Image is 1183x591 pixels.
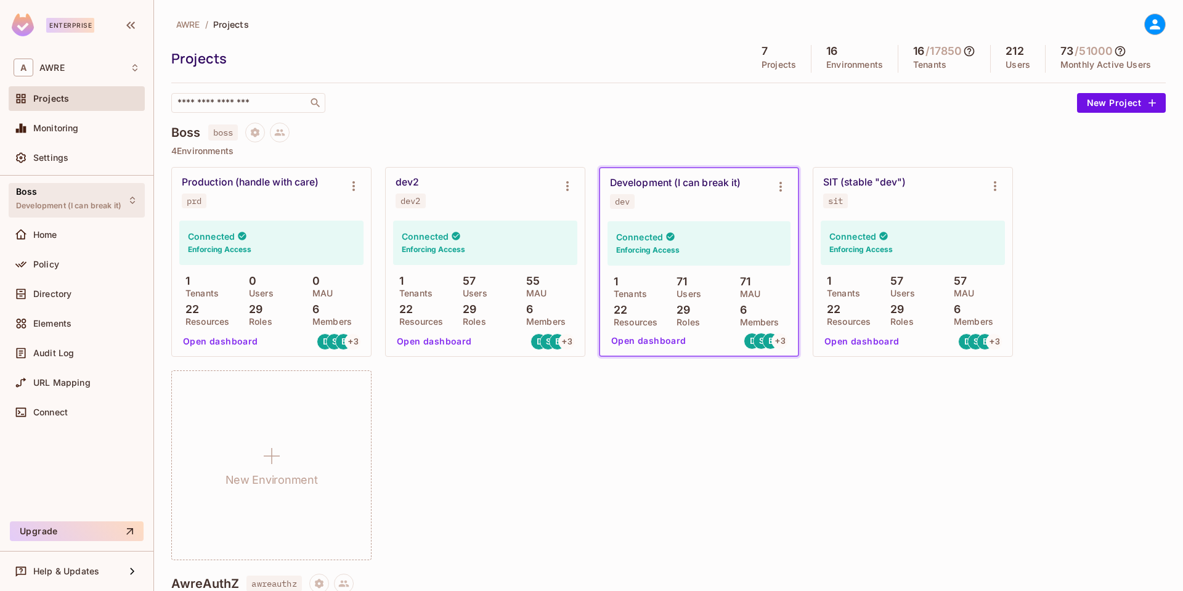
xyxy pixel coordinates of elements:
[33,289,71,299] span: Directory
[606,331,691,351] button: Open dashboard
[948,317,993,327] p: Members
[734,304,747,316] p: 6
[178,332,263,351] button: Open dashboard
[768,174,793,199] button: Environment settings
[33,94,69,104] span: Projects
[616,231,663,243] h4: Connected
[537,337,542,346] span: D
[990,337,999,346] span: + 3
[670,289,701,299] p: Users
[983,337,988,346] span: B
[913,45,924,57] h5: 16
[670,275,687,288] p: 71
[341,174,366,198] button: Environment settings
[306,317,352,327] p: Members
[457,288,487,298] p: Users
[1006,60,1030,70] p: Users
[16,187,38,197] span: Boss
[759,336,764,345] span: S
[457,275,476,287] p: 57
[562,337,572,346] span: + 3
[10,521,144,541] button: Upgrade
[179,275,190,287] p: 1
[826,60,883,70] p: Environments
[16,201,121,211] span: Development (I can break it)
[306,288,333,298] p: MAU
[393,288,433,298] p: Tenants
[400,196,421,206] div: dev2
[33,259,59,269] span: Policy
[821,303,840,316] p: 22
[33,348,74,358] span: Audit Log
[670,317,700,327] p: Roles
[615,197,630,206] div: dev
[775,336,785,345] span: + 3
[306,303,319,316] p: 6
[33,153,68,163] span: Settings
[33,378,91,388] span: URL Mapping
[546,337,551,346] span: S
[226,471,318,489] h1: New Environment
[1077,93,1166,113] button: New Project
[819,332,905,351] button: Open dashboard
[821,275,831,287] p: 1
[884,275,903,287] p: 57
[205,18,208,30] li: /
[341,337,347,346] span: B
[171,146,1166,156] p: 4 Environments
[402,244,465,255] h6: Enforcing Access
[670,304,690,316] p: 29
[1006,45,1023,57] h5: 212
[1060,60,1151,70] p: Monthly Active Users
[171,125,201,140] h4: Boss
[171,49,741,68] div: Projects
[12,14,34,36] img: SReyMgAAAABJRU5ErkJggg==
[457,303,476,316] p: 29
[402,230,449,242] h4: Connected
[171,576,239,591] h4: AwreAuthZ
[33,319,71,328] span: Elements
[520,275,540,287] p: 55
[179,317,229,327] p: Resources
[520,303,533,316] p: 6
[393,317,443,327] p: Resources
[182,176,319,189] div: Production (handle with care)
[1060,45,1073,57] h5: 73
[243,288,274,298] p: Users
[983,174,1007,198] button: Environment settings
[974,337,978,346] span: S
[826,45,837,57] h5: 16
[616,245,680,256] h6: Enforcing Access
[884,288,915,298] p: Users
[762,60,796,70] p: Projects
[33,407,68,417] span: Connect
[964,337,970,346] span: D
[821,317,871,327] p: Resources
[33,123,79,133] span: Monitoring
[925,45,962,57] h5: / 17850
[179,303,199,316] p: 22
[46,18,94,33] div: Enterprise
[608,275,618,288] p: 1
[750,336,755,345] span: D
[734,289,760,299] p: MAU
[14,59,33,76] span: A
[734,275,750,288] p: 71
[188,244,251,255] h6: Enforcing Access
[396,176,419,189] div: dev2
[245,129,265,141] span: Project settings
[520,288,547,298] p: MAU
[884,303,904,316] p: 29
[821,288,860,298] p: Tenants
[608,289,647,299] p: Tenants
[948,303,961,316] p: 6
[243,317,272,327] p: Roles
[948,288,974,298] p: MAU
[762,45,768,57] h5: 7
[393,275,404,287] p: 1
[213,18,249,30] span: Projects
[39,63,65,73] span: Workspace: AWRE
[243,303,262,316] p: 29
[33,566,99,576] span: Help & Updates
[323,337,328,346] span: D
